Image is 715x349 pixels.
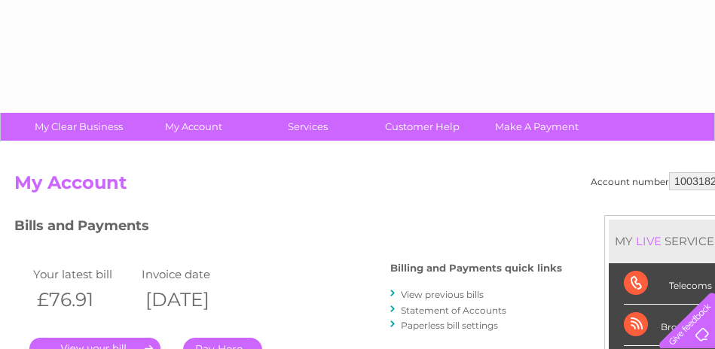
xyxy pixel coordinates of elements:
a: Make A Payment [475,113,599,141]
div: Telecoms [624,263,712,305]
th: £76.91 [29,284,138,315]
h4: Billing and Payments quick links [390,263,562,274]
div: Broadband [624,305,712,346]
th: [DATE] [138,284,246,315]
a: My Clear Business [17,113,141,141]
a: Customer Help [360,113,484,141]
td: Your latest bill [29,264,138,284]
a: Paperless bill settings [401,320,498,331]
td: Invoice date [138,264,246,284]
a: Statement of Accounts [401,305,506,316]
a: View previous bills [401,289,484,300]
a: My Account [131,113,255,141]
h3: Bills and Payments [14,215,562,241]
a: Services [246,113,370,141]
div: LIVE [633,234,665,248]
